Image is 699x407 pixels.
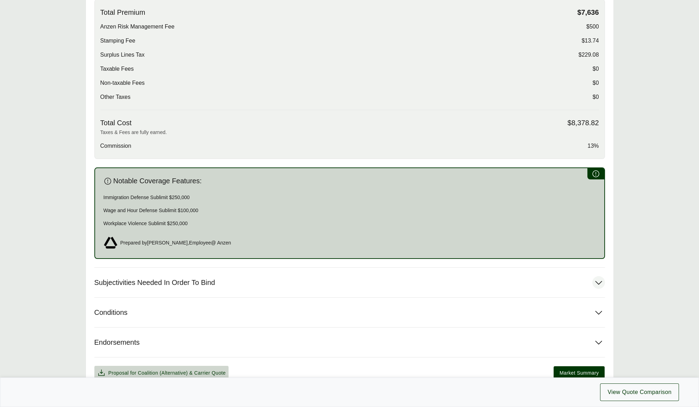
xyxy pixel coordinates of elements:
span: Notable Coverage Features: [113,177,202,185]
span: Stamping Fee [100,37,136,45]
span: Non-taxable Fees [100,79,145,87]
span: Anzen Risk Management Fee [100,23,175,31]
span: Surplus Lines Tax [100,51,145,59]
span: Other Taxes [100,93,131,101]
button: Proposal for Coalition (Alternative) & Carrier Quote [94,366,229,380]
span: $13.74 [582,37,599,45]
span: Total Cost [100,119,132,127]
span: Taxable Fees [100,65,134,73]
span: Total Premium [100,8,145,17]
span: Endorsements [94,338,140,347]
span: Subjectivities Needed In Order To Bind [94,278,215,287]
span: 13% [587,142,599,150]
span: $8,378.82 [568,119,599,127]
span: $0 [593,65,599,73]
span: & Carrier Quote [189,370,226,376]
span: $7,636 [577,8,599,17]
p: Immigration Defense Sublimit $250,000 [104,194,596,201]
span: Market Summary [560,369,599,377]
span: Conditions [94,308,128,317]
span: $0 [593,79,599,87]
button: Market Summary [554,366,605,380]
p: Taxes & Fees are fully earned. [100,129,599,136]
button: Subjectivities Needed In Order To Bind [94,268,605,297]
span: Coalition (Alternative) [138,370,188,376]
span: View Quote Comparison [607,388,672,396]
span: $229.08 [579,51,599,59]
span: $500 [586,23,599,31]
span: Commission [100,142,131,150]
span: $0 [593,93,599,101]
button: Endorsements [94,327,605,357]
p: Wage and Hour Defense Sublimit $100,000 [104,207,596,214]
button: Conditions [94,298,605,327]
span: Proposal for [108,369,226,377]
span: Prepared by [PERSON_NAME] , Employee @ Anzen [120,239,231,247]
button: View Quote Comparison [600,383,679,401]
p: Workplace Violence Sublimit $250,000 [104,220,596,227]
